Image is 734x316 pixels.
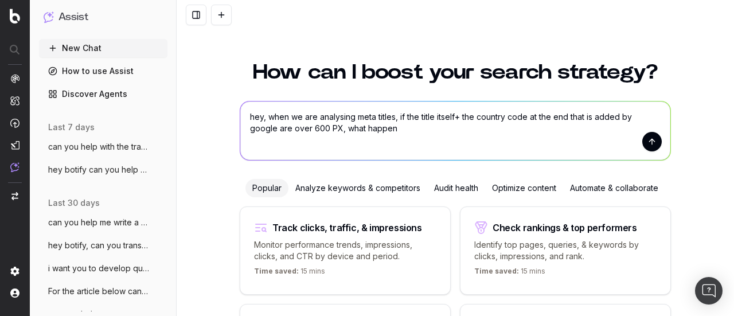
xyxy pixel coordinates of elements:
[10,96,19,106] img: Intelligence
[48,217,149,228] span: can you help me write a story related to
[485,179,563,197] div: Optimize content
[695,277,723,305] div: Open Intercom Messenger
[11,192,18,200] img: Switch project
[254,239,436,262] p: Monitor performance trends, impressions, clicks, and CTR by device and period.
[254,267,325,280] p: 15 mins
[474,267,545,280] p: 15 mins
[48,122,95,133] span: last 7 days
[39,213,167,232] button: can you help me write a story related to
[474,267,519,275] span: Time saved:
[39,62,167,80] a: How to use Assist
[58,9,88,25] h1: Assist
[39,161,167,179] button: hey botify can you help me with this fre
[44,11,54,22] img: Assist
[474,239,657,262] p: Identify top pages, queries, & keywords by clicks, impressions, and rank.
[10,267,19,276] img: Setting
[44,9,163,25] button: Assist
[254,267,299,275] span: Time saved:
[240,62,671,83] h1: How can I boost your search strategy?
[48,141,149,153] span: can you help with the translation of thi
[48,240,149,251] span: hey botify, can you translate the follow
[48,164,149,175] span: hey botify can you help me with this fre
[245,179,288,197] div: Popular
[10,288,19,298] img: My account
[10,141,19,150] img: Studio
[272,223,422,232] div: Track clicks, traffic, & impressions
[10,9,20,24] img: Botify logo
[39,259,167,278] button: i want you to develop quests for a quiz
[10,162,19,172] img: Assist
[10,118,19,128] img: Activation
[48,286,149,297] span: For the article below can you come up wi
[39,138,167,156] button: can you help with the translation of thi
[48,197,100,209] span: last 30 days
[240,102,670,160] textarea: hey, when we are analysing meta titles, if the title itself+ the country code at the end that is ...
[39,236,167,255] button: hey botify, can you translate the follow
[39,85,167,103] a: Discover Agents
[39,282,167,301] button: For the article below can you come up wi
[10,74,19,83] img: Analytics
[563,179,665,197] div: Automate & collaborate
[427,179,485,197] div: Audit health
[39,39,167,57] button: New Chat
[48,263,149,274] span: i want you to develop quests for a quiz
[493,223,637,232] div: Check rankings & top performers
[288,179,427,197] div: Analyze keywords & competitors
